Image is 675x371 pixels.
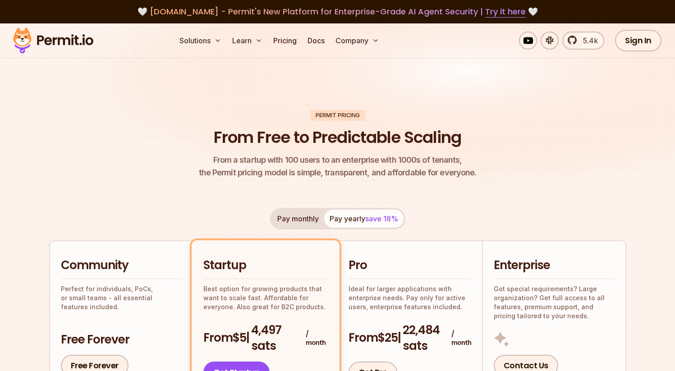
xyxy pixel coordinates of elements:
[403,322,450,355] span: 22,484 sats
[229,32,266,50] button: Learn
[203,257,328,274] h2: Startup
[494,284,615,321] p: Got special requirements? Large organization? Get full access to all features, premium support, a...
[578,35,598,46] span: 5.4k
[22,5,653,18] div: 🤍 🤍
[272,210,324,228] button: Pay monthly
[349,322,471,355] h3: From $25 |
[203,284,328,311] p: Best option for growing products that want to scale fast. Affordable for everyone. Also great for...
[349,284,471,311] p: Ideal for larger applications with enterprise needs. Pay only for active users, enterprise featur...
[270,32,300,50] a: Pricing
[485,6,526,18] a: Try it here
[304,32,328,50] a: Docs
[199,154,477,179] p: the Permit pricing model is simple, transparent, and affordable for everyone.
[306,329,327,347] span: / month
[251,322,304,355] span: 4,497 sats
[349,257,471,274] h2: Pro
[332,32,383,50] button: Company
[176,32,225,50] button: Solutions
[310,110,365,121] div: Permit Pricing
[562,32,604,50] a: 5.4k
[203,322,328,355] h3: From $5 |
[61,284,183,311] p: Perfect for individuals, PoCs, or small teams - all essential features included.
[61,332,183,348] h3: Free Forever
[214,126,461,149] h1: From Free to Predictable Scaling
[199,154,477,166] span: From a startup with 100 users to an enterprise with 1000s of tenants,
[615,30,661,51] a: Sign In
[9,25,97,56] img: Permit logo
[150,6,526,17] span: [DOMAIN_NAME] - Permit's New Platform for Enterprise-Grade AI Agent Security |
[451,329,471,347] span: / month
[494,257,615,274] h2: Enterprise
[61,257,183,274] h2: Community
